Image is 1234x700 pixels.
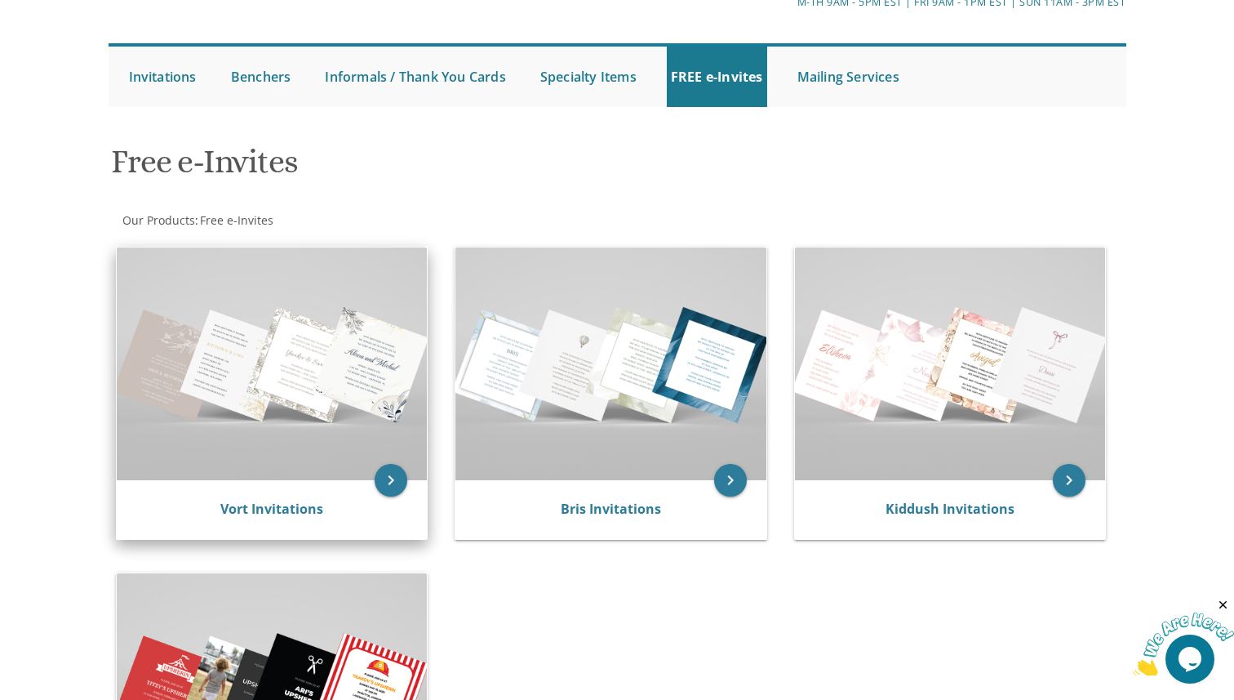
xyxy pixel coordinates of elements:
iframe: chat widget [1133,598,1234,675]
a: Our Products [121,212,195,228]
div: : [109,212,618,229]
a: keyboard_arrow_right [1053,464,1085,497]
a: Invitations [125,47,201,107]
a: Mailing Services [793,47,903,107]
a: keyboard_arrow_right [375,464,407,497]
img: Vort Invitations [117,247,428,480]
img: Bris Invitations [455,247,766,480]
a: Vort Invitations [220,500,323,518]
img: Kiddush Invitations [795,247,1106,480]
a: FREE e-Invites [667,47,767,107]
h1: Free e-Invites [111,144,777,192]
a: Bris Invitations [561,500,661,518]
a: Free e-Invites [198,212,273,228]
a: keyboard_arrow_right [714,464,747,497]
a: Informals / Thank You Cards [321,47,509,107]
span: Free e-Invites [200,212,273,228]
a: Benchers [227,47,295,107]
a: Kiddush Invitations [886,500,1014,518]
a: Specialty Items [536,47,641,107]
